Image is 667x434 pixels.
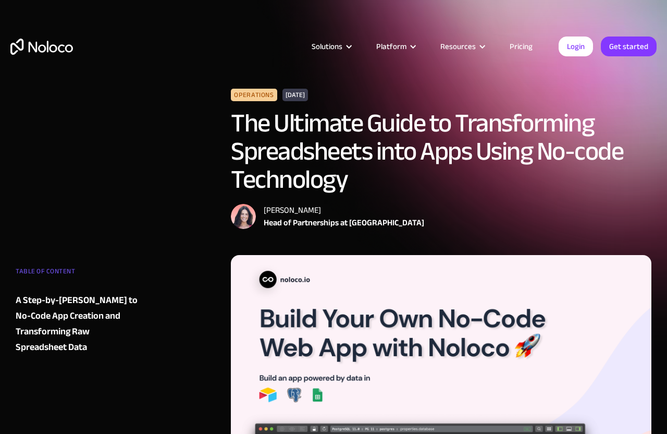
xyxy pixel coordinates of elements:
div: Solutions [312,40,342,53]
h1: The Ultimate Guide to Transforming Spreadsheets into Apps Using No-code Technology [231,109,651,194]
div: TABLE OF CONTENT [16,263,142,284]
a: home [10,39,73,55]
a: Get started [601,37,657,56]
div: Platform [363,40,427,53]
div: Head of Partnerships at [GEOGRAPHIC_DATA] [264,216,424,229]
div: Solutions [299,40,363,53]
div: Platform [376,40,406,53]
div: Resources [440,40,476,53]
div: Resources [427,40,497,53]
a: Login [559,37,593,56]
a: Pricing [497,40,546,53]
div: [PERSON_NAME] [264,204,424,216]
a: A Step-by-[PERSON_NAME] to No-Code App Creation and Transforming Raw Spreadsheet Data [16,293,142,355]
